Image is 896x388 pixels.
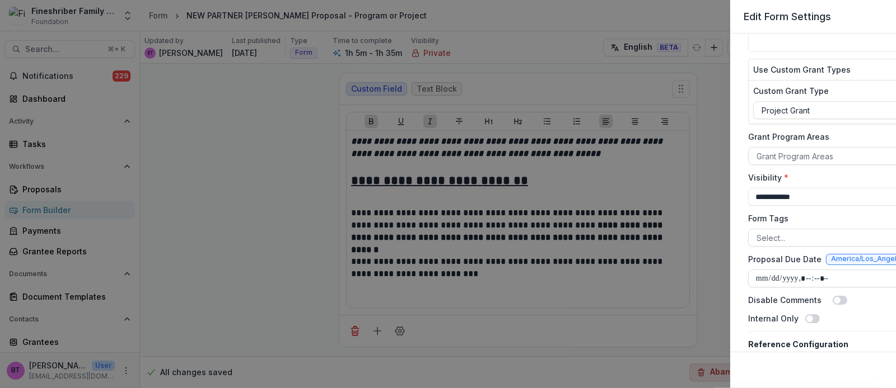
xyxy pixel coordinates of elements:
label: Disable Comments [748,294,822,306]
label: Proposal Due Date [748,253,822,265]
label: Internal Only [748,313,799,324]
label: Use Custom Grant Types [753,64,851,75]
